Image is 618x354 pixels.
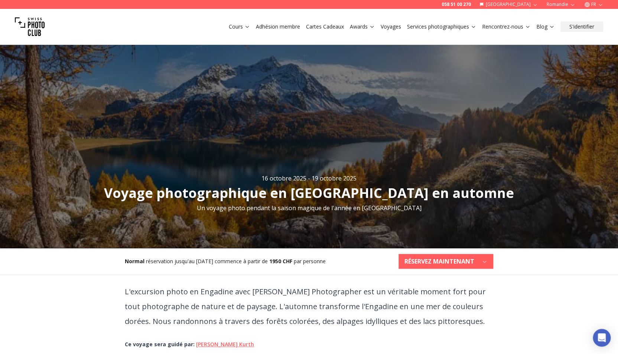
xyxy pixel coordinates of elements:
[482,23,530,30] a: Rencontrez-nous
[533,21,557,32] button: Blog
[253,21,303,32] button: Adhésion membre
[378,21,404,32] button: Voyages
[350,23,375,30] a: Awards
[229,23,250,30] a: Cours
[347,21,378,32] button: Awards
[399,254,493,269] button: RÉSERVEZ MAINTENANT
[479,21,533,32] button: Rencontrez-nous
[125,284,493,329] p: L'excursion photo en Engadine avec [PERSON_NAME] Photographer est un véritable moment fort pour t...
[441,1,471,7] a: 058 51 00 270
[104,186,514,201] h1: Voyage photographique en [GEOGRAPHIC_DATA] en automne
[269,258,292,265] b: 1950 CHF
[404,21,479,32] button: Services photographiques
[593,329,611,347] div: Open Intercom Messenger
[15,12,45,42] img: Swiss photo club
[306,23,344,30] a: Cartes Cadeaux
[256,23,300,30] a: Adhésion membre
[536,23,554,30] a: Blog
[146,258,268,265] span: réservation jusqu'au [DATE] commence à partir de
[407,23,476,30] a: Services photographiques
[261,174,357,183] div: 16 octobre 2025 - 19 octobre 2025
[196,341,254,348] a: [PERSON_NAME] Kurth
[560,21,603,32] button: S'identifier
[125,341,195,348] b: Ce voyage sera guidé par :
[381,23,401,30] a: Voyages
[303,21,347,32] button: Cartes Cadeaux
[125,258,144,265] b: Normal
[226,21,253,32] button: Cours
[294,258,326,265] span: par personne
[404,257,474,266] b: RÉSERVEZ MAINTENANT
